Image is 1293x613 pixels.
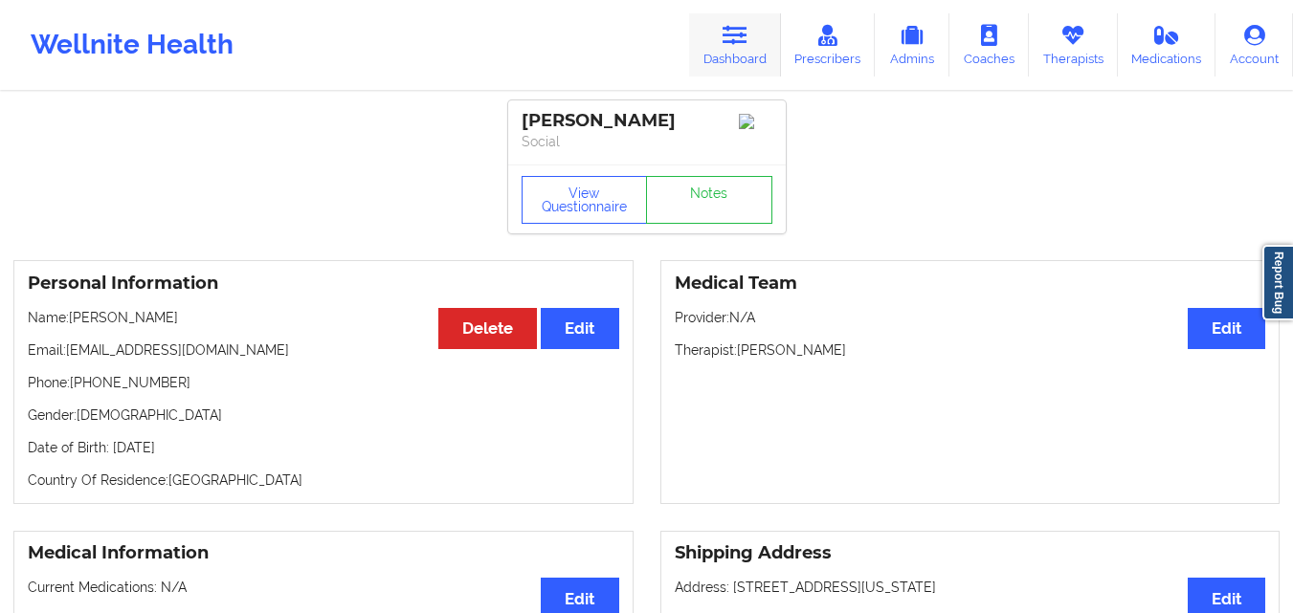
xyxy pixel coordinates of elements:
[675,578,1266,597] p: Address: [STREET_ADDRESS][US_STATE]
[1118,13,1216,77] a: Medications
[1029,13,1118,77] a: Therapists
[28,471,619,490] p: Country Of Residence: [GEOGRAPHIC_DATA]
[1188,308,1265,349] button: Edit
[28,373,619,392] p: Phone: [PHONE_NUMBER]
[28,308,619,327] p: Name: [PERSON_NAME]
[781,13,876,77] a: Prescribers
[675,340,1266,360] p: Therapist: [PERSON_NAME]
[28,542,619,564] h3: Medical Information
[689,13,781,77] a: Dashboard
[949,13,1029,77] a: Coaches
[739,114,772,129] img: Image%2Fplaceholer-image.png
[675,308,1266,327] p: Provider: N/A
[675,542,1266,564] h3: Shipping Address
[1215,13,1293,77] a: Account
[1262,245,1293,320] a: Report Bug
[522,110,772,132] div: [PERSON_NAME]
[28,340,619,360] p: Email: [EMAIL_ADDRESS][DOMAIN_NAME]
[541,308,618,349] button: Edit
[28,273,619,295] h3: Personal Information
[875,13,949,77] a: Admins
[28,405,619,425] p: Gender: [DEMOGRAPHIC_DATA]
[646,176,772,224] a: Notes
[675,273,1266,295] h3: Medical Team
[28,578,619,597] p: Current Medications: N/A
[522,176,648,224] button: View Questionnaire
[438,308,537,349] button: Delete
[522,132,772,151] p: Social
[28,438,619,457] p: Date of Birth: [DATE]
